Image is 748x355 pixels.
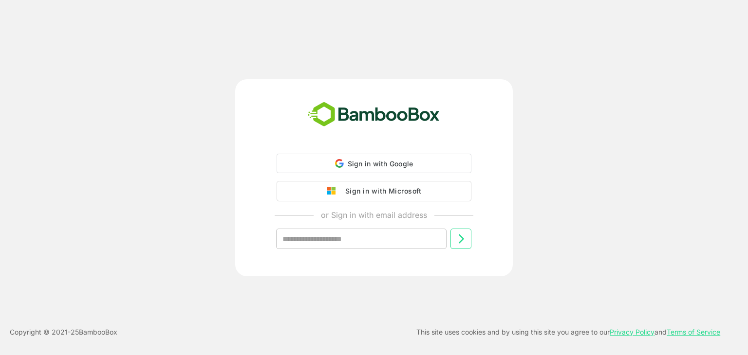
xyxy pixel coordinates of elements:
[302,99,445,131] img: bamboobox
[416,326,720,338] p: This site uses cookies and by using this site you agree to our and
[321,209,427,221] p: or Sign in with email address
[277,154,471,173] div: Sign in with Google
[277,181,471,201] button: Sign in with Microsoft
[10,326,117,338] p: Copyright © 2021- 25 BambooBox
[327,187,340,195] img: google
[610,328,654,336] a: Privacy Policy
[348,160,413,168] span: Sign in with Google
[667,328,720,336] a: Terms of Service
[340,185,421,197] div: Sign in with Microsoft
